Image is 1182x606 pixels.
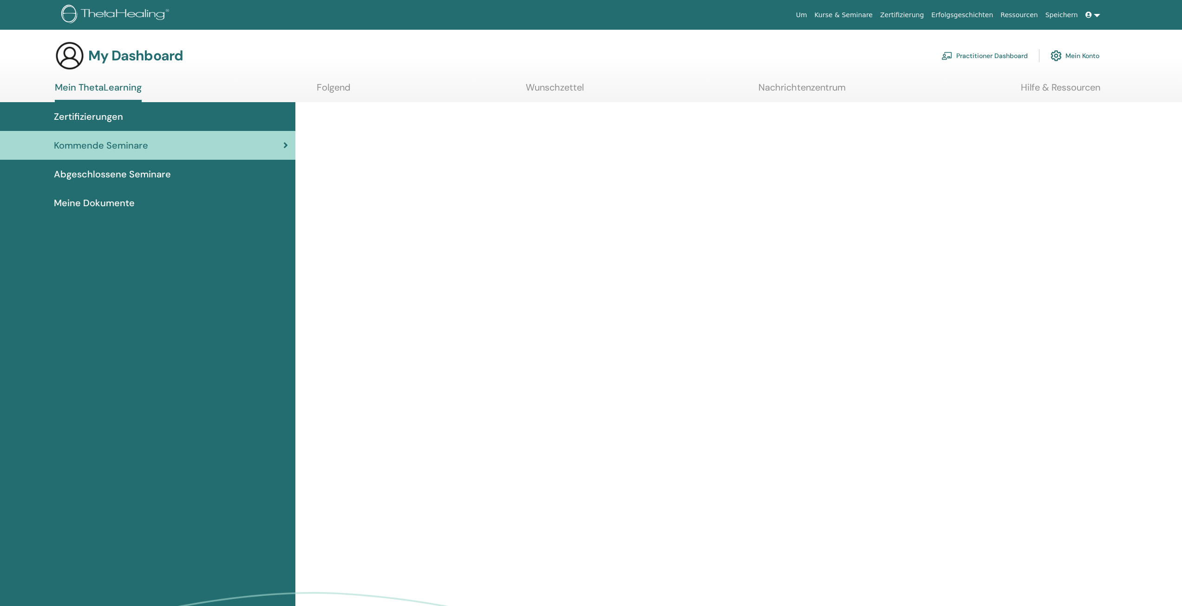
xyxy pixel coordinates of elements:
[55,82,142,102] a: Mein ThetaLearning
[1051,46,1099,66] a: Mein Konto
[526,82,584,100] a: Wunschzettel
[55,41,85,71] img: generic-user-icon.jpg
[927,7,997,24] a: Erfolgsgeschichten
[61,5,172,26] img: logo.png
[54,110,123,124] span: Zertifizierungen
[792,7,811,24] a: Um
[1051,48,1062,64] img: cog.svg
[941,52,953,60] img: chalkboard-teacher.svg
[88,47,183,64] h3: My Dashboard
[317,82,351,100] a: Folgend
[54,167,171,181] span: Abgeschlossene Seminare
[811,7,876,24] a: Kurse & Seminare
[1021,82,1100,100] a: Hilfe & Ressourcen
[54,196,135,210] span: Meine Dokumente
[876,7,927,24] a: Zertifizierung
[941,46,1028,66] a: Practitioner Dashboard
[1042,7,1082,24] a: Speichern
[758,82,846,100] a: Nachrichtenzentrum
[54,138,148,152] span: Kommende Seminare
[997,7,1041,24] a: Ressourcen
